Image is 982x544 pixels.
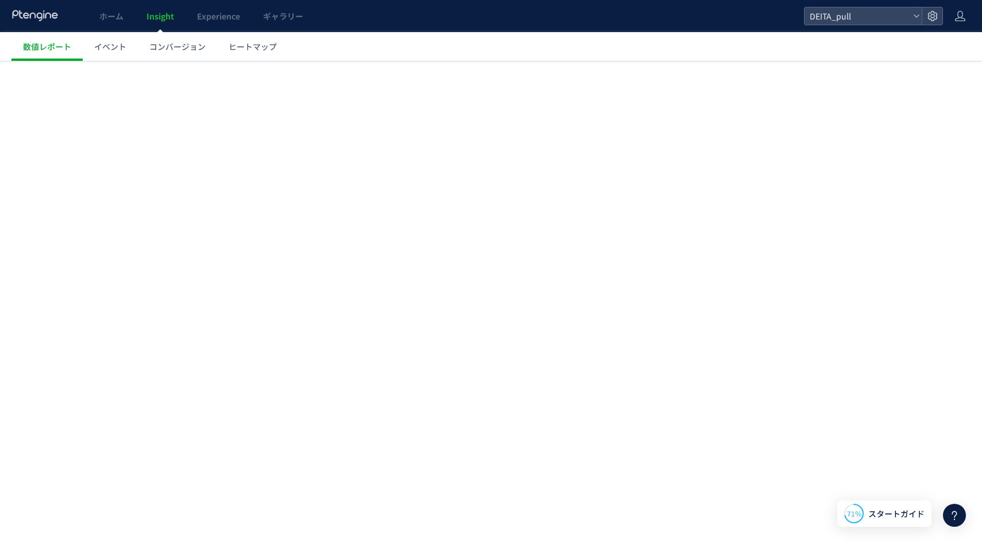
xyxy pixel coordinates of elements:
span: ホーム [99,10,123,22]
span: 数値レポート [23,41,71,52]
span: 71% [847,508,861,518]
span: ヒートマップ [229,41,277,52]
span: ギャラリー [263,10,303,22]
span: コンバージョン [149,41,206,52]
span: Experience [197,10,240,22]
span: Insight [146,10,174,22]
span: スタートガイド [868,508,925,520]
span: イベント [94,41,126,52]
span: DEITA_pull [806,7,908,25]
